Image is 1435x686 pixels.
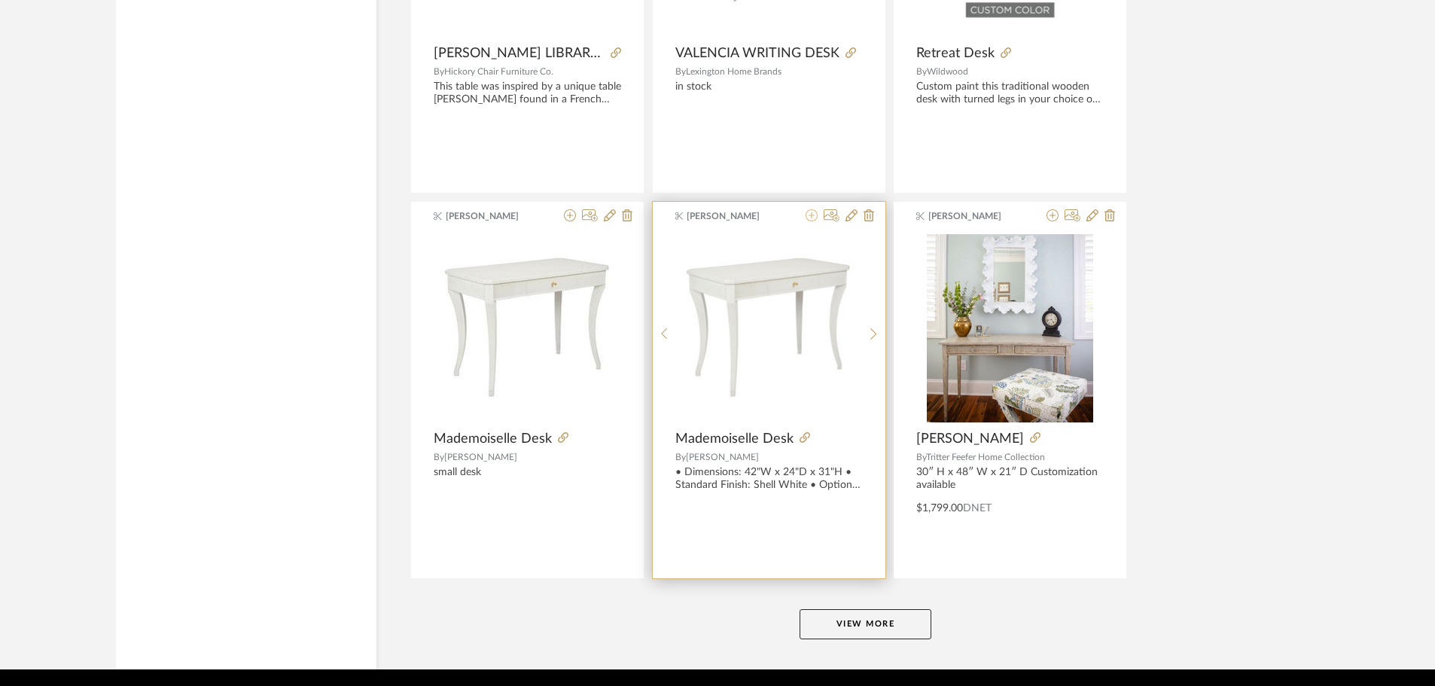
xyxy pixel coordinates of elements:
div: This table was inspired by a unique table [PERSON_NAME] found in a French Modern villa in [GEOGRA... [434,81,621,106]
span: By [675,453,686,462]
span: [PERSON_NAME] [446,209,541,223]
div: 0 [675,234,862,422]
span: [PERSON_NAME] [928,209,1023,223]
img: Mademoiselle Desk [434,234,621,422]
span: By [675,67,686,76]
div: 30″ H x 48″ W x 21″ D Customization available [916,466,1104,492]
span: By [434,453,444,462]
span: [PERSON_NAME] [444,453,517,462]
span: Hickory Chair Furniture Co. [444,67,553,76]
span: Wildwood [927,67,968,76]
span: Mademoiselle Desk [675,431,794,447]
span: VALENCIA WRITING DESK [675,45,839,62]
span: By [916,67,927,76]
span: [PERSON_NAME] LIBRARY TABLE [434,45,605,62]
img: EMMA DESK [927,234,1093,422]
span: [PERSON_NAME] [916,431,1024,447]
span: By [434,67,444,76]
div: • Dimensions: 42"W x 24"D x 31"H • Standard Finish: Shell White • Optional Finishes: Available • ... [675,466,863,492]
img: Mademoiselle Desk [675,248,862,407]
span: Retreat Desk [916,45,995,62]
span: [PERSON_NAME] [687,209,781,223]
span: DNET [963,503,992,514]
div: Custom paint this traditional wooden desk with turned legs in your choice of any [PERSON_NAME] pa... [916,81,1104,106]
span: Mademoiselle Desk [434,431,552,447]
span: By [916,453,926,462]
button: View More [800,609,931,639]
span: [PERSON_NAME] [686,453,759,462]
span: $1,799.00 [916,503,963,514]
div: small desk [434,466,621,492]
div: in stock [675,81,863,106]
span: Tritter Feefer Home Collection [926,453,1045,462]
span: Lexington Home Brands [686,67,781,76]
div: 0 [916,234,1104,422]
